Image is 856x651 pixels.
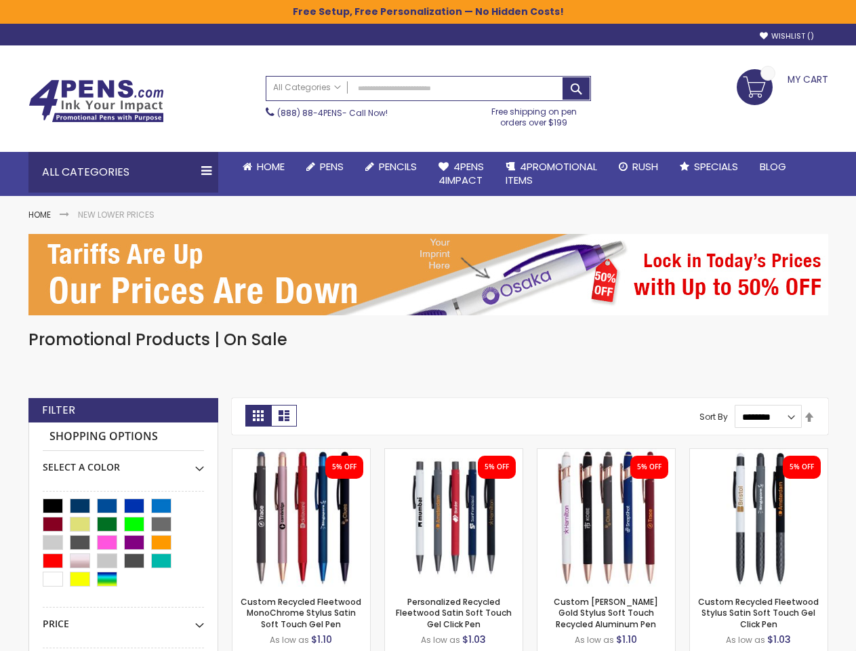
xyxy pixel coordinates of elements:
span: As low as [270,634,309,646]
strong: Grid [245,405,271,427]
span: $1.03 [462,633,486,646]
div: Select A Color [43,451,204,474]
a: Wishlist [760,31,814,41]
div: 5% OFF [332,462,356,472]
span: 4Pens 4impact [439,159,484,187]
a: Personalized Recycled Fleetwood Satin Soft Touch Gel Click Pen [396,596,512,629]
strong: Filter [42,403,75,418]
a: Home [232,152,295,182]
a: Custom Recycled Fleetwood MonoChrome Stylus Satin Soft Touch Gel Pen [232,448,370,460]
a: Custom Lexi Rose Gold Stylus Soft Touch Recycled Aluminum Pen [537,448,675,460]
span: As low as [421,634,460,646]
span: Pens [320,159,344,174]
a: Custom Recycled Fleetwood Stylus Satin Soft Touch Gel Click Pen [698,596,819,629]
h1: Promotional Products | On Sale [28,329,828,351]
a: Custom Recycled Fleetwood Stylus Satin Soft Touch Gel Click Pen [690,448,828,460]
a: (888) 88-4PENS [277,107,342,119]
img: Custom Recycled Fleetwood Stylus Satin Soft Touch Gel Click Pen [690,449,828,587]
span: - Call Now! [277,107,388,119]
div: 5% OFF [637,462,661,472]
div: Price [43,608,204,631]
img: 4Pens Custom Pens and Promotional Products [28,79,164,123]
div: Free shipping on pen orders over $199 [477,101,591,128]
span: Home [257,159,285,174]
a: Blog [749,152,797,182]
img: Personalized Recycled Fleetwood Satin Soft Touch Gel Click Pen [385,449,523,587]
img: Custom Recycled Fleetwood MonoChrome Stylus Satin Soft Touch Gel Pen [232,449,370,587]
span: All Categories [273,82,341,93]
img: New Lower Prices [28,234,828,315]
a: Personalized Recycled Fleetwood Satin Soft Touch Gel Click Pen [385,448,523,460]
img: Custom Lexi Rose Gold Stylus Soft Touch Recycled Aluminum Pen [537,449,675,587]
a: 4Pens4impact [428,152,495,196]
span: Pencils [379,159,417,174]
span: Blog [760,159,786,174]
div: All Categories [28,152,218,193]
strong: New Lower Prices [78,209,155,220]
span: As low as [726,634,765,646]
span: $1.03 [767,633,791,646]
span: 4PROMOTIONAL ITEMS [506,159,597,187]
a: Rush [608,152,669,182]
a: 4PROMOTIONALITEMS [495,152,608,196]
label: Sort By [699,411,728,422]
a: Specials [669,152,749,182]
a: Pencils [354,152,428,182]
a: Custom Recycled Fleetwood MonoChrome Stylus Satin Soft Touch Gel Pen [241,596,361,629]
a: Home [28,209,51,220]
div: 5% OFF [485,462,509,472]
span: Rush [632,159,658,174]
span: $1.10 [616,633,637,646]
span: $1.10 [311,633,332,646]
span: Specials [694,159,738,174]
a: All Categories [266,77,348,99]
strong: Shopping Options [43,422,204,452]
div: 5% OFF [790,462,814,472]
a: Pens [295,152,354,182]
span: As low as [575,634,614,646]
a: Custom [PERSON_NAME] Gold Stylus Soft Touch Recycled Aluminum Pen [554,596,658,629]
